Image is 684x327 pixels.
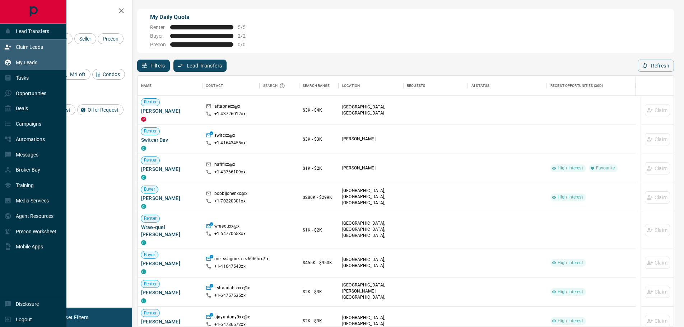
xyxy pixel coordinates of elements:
[74,33,96,44] div: Seller
[238,42,253,47] span: 0 / 0
[342,165,400,171] p: [PERSON_NAME]
[141,310,159,316] span: Renter
[638,60,674,72] button: Refresh
[141,146,146,151] div: condos.ca
[214,132,235,140] p: switcxx@x
[238,33,253,39] span: 2 / 2
[98,33,124,44] div: Precon
[214,293,246,299] p: +1- 64757535xx
[214,191,247,198] p: bobbijohenxx@x
[141,195,199,202] span: [PERSON_NAME]
[342,282,400,307] p: [GEOGRAPHIC_DATA], [PERSON_NAME], [GEOGRAPHIC_DATA], [GEOGRAPHIC_DATA]
[303,76,330,96] div: Search Range
[141,289,199,296] span: [PERSON_NAME]
[141,128,159,134] span: Renter
[468,76,547,96] div: AI Status
[150,24,166,30] span: Renter
[141,252,158,258] span: Buyer
[202,76,260,96] div: Contact
[555,260,586,266] span: High Interest
[150,42,166,47] span: Precon
[214,223,239,231] p: wraequxx@x
[471,76,489,96] div: AI Status
[550,76,603,96] div: Recent Opportunities (30d)
[303,227,335,233] p: $1K - $2K
[407,76,425,96] div: Requests
[214,314,250,322] p: ajayantony0xx@x
[214,285,250,293] p: irshaadabshxx@x
[138,76,202,96] div: Name
[263,76,287,96] div: Search
[214,140,246,146] p: +1- 41643455xx
[303,136,335,143] p: $3K - $3K
[141,298,146,303] div: condos.ca
[77,104,124,115] div: Offer Request
[342,315,400,327] p: [GEOGRAPHIC_DATA], [GEOGRAPHIC_DATA]
[555,194,586,200] span: High Interest
[214,256,269,263] p: melissagonzalez6969xx@x
[342,220,400,245] p: [GEOGRAPHIC_DATA], [GEOGRAPHIC_DATA], [GEOGRAPHIC_DATA], [GEOGRAPHIC_DATA]
[342,104,400,116] p: [GEOGRAPHIC_DATA], [GEOGRAPHIC_DATA]
[141,99,159,105] span: Renter
[141,165,199,173] span: [PERSON_NAME]
[303,165,335,172] p: $1K - $2K
[303,107,335,113] p: $3K - $4K
[339,76,403,96] div: Location
[342,76,360,96] div: Location
[141,204,146,209] div: condos.ca
[214,198,246,204] p: +1- 70220301xx
[214,111,246,117] p: +1- 43726012xx
[92,69,125,80] div: Condos
[85,107,121,113] span: Offer Request
[303,260,335,266] p: $455K - $950K
[23,7,125,16] h2: Filters
[141,76,152,96] div: Name
[150,33,166,39] span: Buyer
[303,289,335,295] p: $2K - $3K
[141,186,158,192] span: Buyer
[100,36,121,42] span: Precon
[342,136,400,142] p: [PERSON_NAME]
[141,136,199,144] span: Switcer Dav
[214,263,246,270] p: +1- 41647543xx
[55,311,93,323] button: Reset Filters
[77,36,94,42] span: Seller
[141,281,159,287] span: Renter
[137,60,170,72] button: Filters
[141,269,146,274] div: condos.ca
[303,194,335,201] p: $280K - $299K
[214,103,240,111] p: aftabnexx@x
[141,318,199,325] span: [PERSON_NAME]
[555,289,586,295] span: High Interest
[555,165,586,171] span: High Interest
[60,69,90,80] div: MrLoft
[150,13,253,22] p: My Daily Quota
[68,71,88,77] span: MrLoft
[238,24,253,30] span: 5 / 5
[547,76,636,96] div: Recent Opportunities (30d)
[141,175,146,180] div: condos.ca
[342,188,400,212] p: [GEOGRAPHIC_DATA], [GEOGRAPHIC_DATA], [GEOGRAPHIC_DATA], [GEOGRAPHIC_DATA]
[214,231,246,237] p: +1- 64770653xx
[141,215,159,221] span: Renter
[299,76,339,96] div: Search Range
[100,71,122,77] span: Condos
[303,318,335,324] p: $2K - $3K
[342,257,400,269] p: [GEOGRAPHIC_DATA], [GEOGRAPHIC_DATA]
[593,165,618,171] span: Favourite
[403,76,468,96] div: Requests
[214,162,235,169] p: nafifixx@x
[173,60,227,72] button: Lead Transfers
[141,157,159,163] span: Renter
[141,224,199,238] span: Wrae-quel [PERSON_NAME]
[141,107,199,115] span: [PERSON_NAME]
[141,260,199,267] span: [PERSON_NAME]
[555,318,586,324] span: High Interest
[214,169,246,175] p: +1- 43766109xx
[206,76,223,96] div: Contact
[141,117,146,122] div: property.ca
[141,240,146,245] div: condos.ca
